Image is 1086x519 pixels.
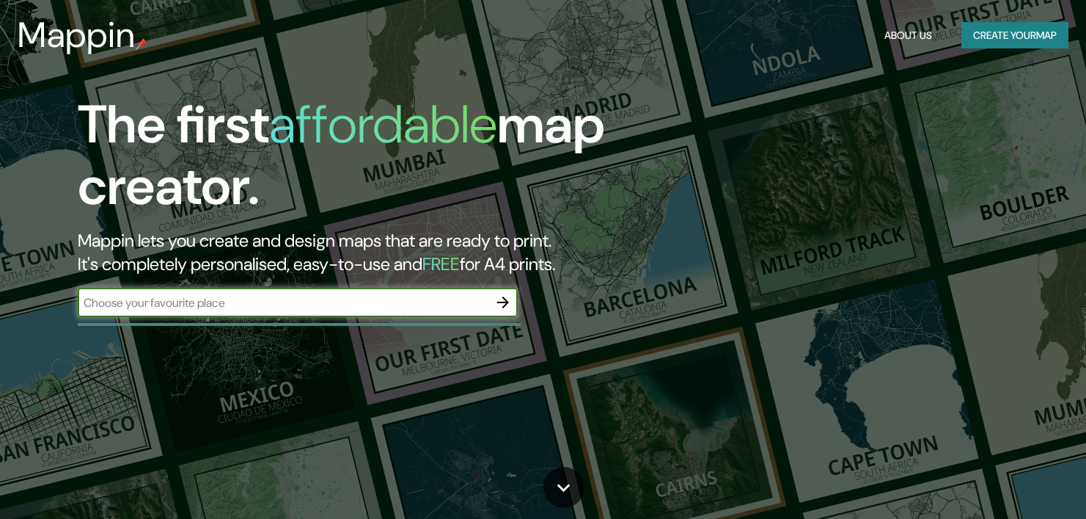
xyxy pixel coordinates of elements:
[78,94,621,229] h1: The first map creator.
[18,15,136,56] h3: Mappin
[78,229,621,276] h2: Mappin lets you create and design maps that are ready to print. It's completely personalised, eas...
[961,22,1068,49] button: Create yourmap
[878,22,938,49] button: About Us
[78,294,488,311] input: Choose your favourite place
[136,38,147,50] img: mappin-pin
[269,90,497,159] h1: affordable
[422,253,460,275] h5: FREE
